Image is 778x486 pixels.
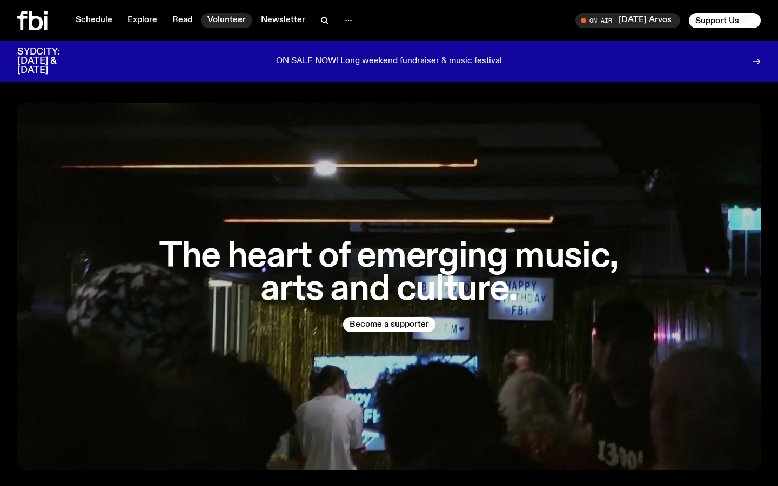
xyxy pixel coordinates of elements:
a: Read [166,13,199,28]
a: Newsletter [254,13,312,28]
button: On Air[DATE] Arvos [575,13,680,28]
span: Support Us [695,16,739,25]
h3: SYDCITY: [DATE] & [DATE] [17,48,86,75]
a: Explore [121,13,164,28]
h1: The heart of emerging music, arts and culture. [147,240,631,306]
a: Schedule [69,13,119,28]
button: Support Us [689,13,761,28]
button: Become a supporter [343,317,435,332]
p: ON SALE NOW! Long weekend fundraiser & music festival [276,57,502,66]
a: Volunteer [201,13,252,28]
